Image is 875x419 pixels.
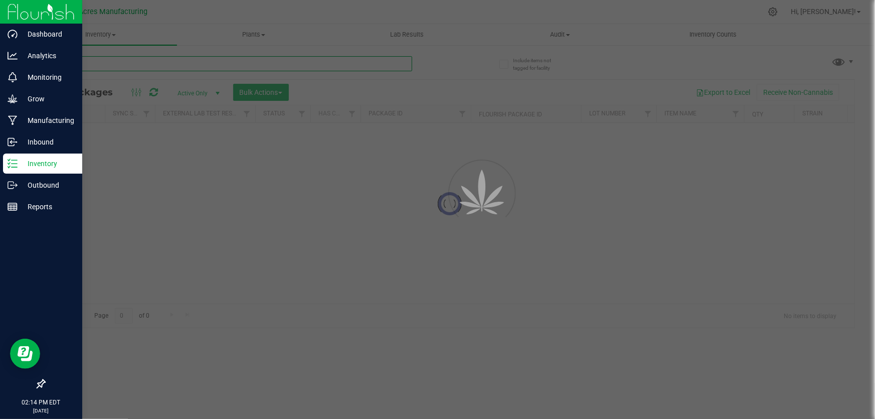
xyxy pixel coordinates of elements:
p: Inventory [18,158,78,170]
p: Outbound [18,179,78,191]
p: Manufacturing [18,114,78,126]
p: Dashboard [18,28,78,40]
inline-svg: Manufacturing [8,115,18,125]
inline-svg: Outbound [8,180,18,190]
inline-svg: Inventory [8,159,18,169]
inline-svg: Analytics [8,51,18,61]
p: Analytics [18,50,78,62]
p: [DATE] [5,407,78,414]
inline-svg: Reports [8,202,18,212]
inline-svg: Grow [8,94,18,104]
p: 02:14 PM EDT [5,398,78,407]
p: Monitoring [18,71,78,83]
p: Grow [18,93,78,105]
iframe: Resource center [10,339,40,369]
inline-svg: Monitoring [8,72,18,82]
p: Reports [18,201,78,213]
p: Inbound [18,136,78,148]
inline-svg: Inbound [8,137,18,147]
inline-svg: Dashboard [8,29,18,39]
